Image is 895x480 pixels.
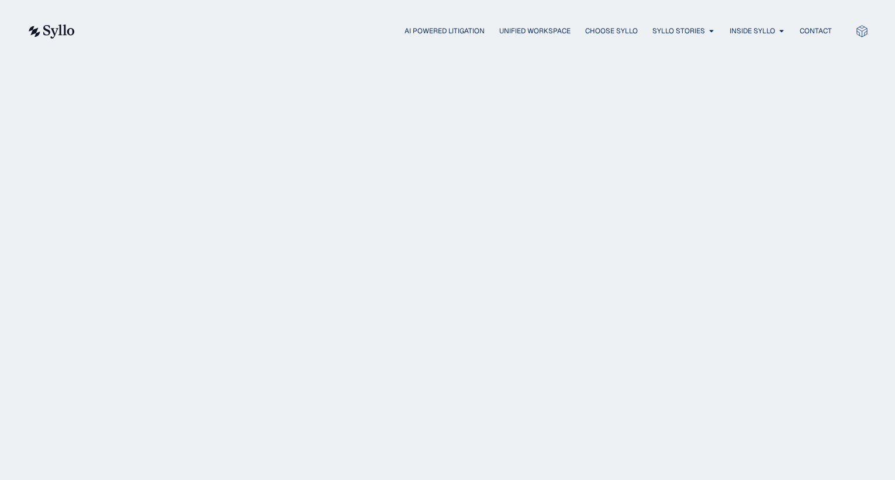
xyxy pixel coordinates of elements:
[730,26,775,36] a: Inside Syllo
[98,26,832,37] nav: Menu
[405,26,485,36] a: AI Powered Litigation
[499,26,571,36] a: Unified Workspace
[98,26,832,37] div: Menu Toggle
[800,26,832,36] a: Contact
[27,25,75,39] img: syllo
[652,26,705,36] a: Syllo Stories
[585,26,638,36] a: Choose Syllo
